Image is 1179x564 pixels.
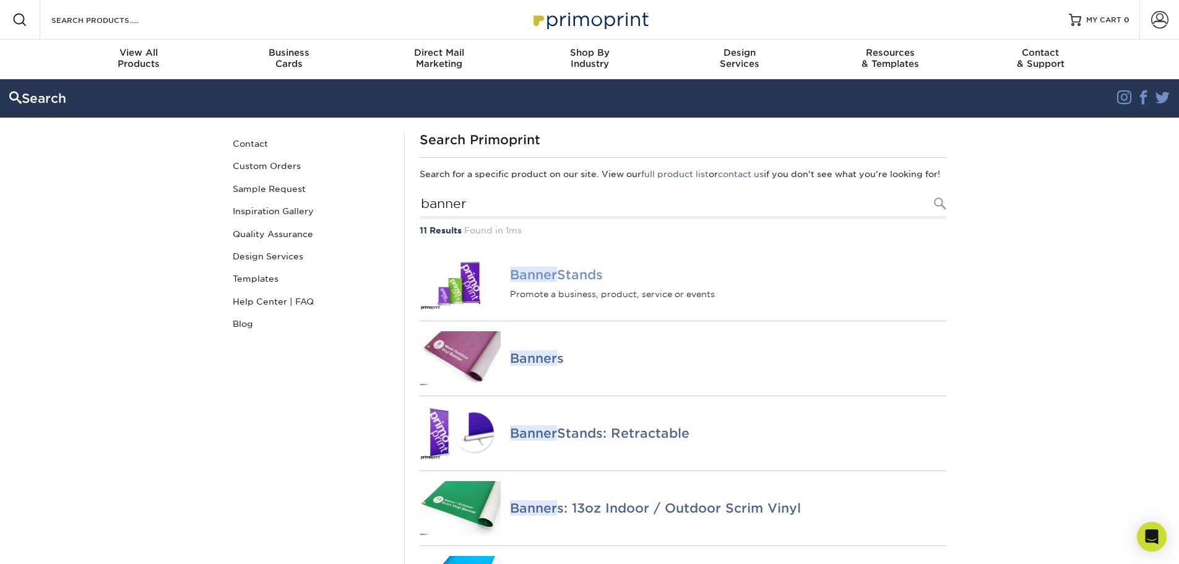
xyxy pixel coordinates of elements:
span: 0 [1124,15,1129,24]
span: Direct Mail [364,47,514,58]
a: Sample Request [228,178,395,200]
h4: Stands [510,267,946,282]
h4: s [510,351,946,366]
a: Quality Assurance [228,223,395,245]
span: Contact [965,47,1116,58]
a: View AllProducts [64,40,214,79]
span: View All [64,47,214,58]
span: Found in 1ms [464,225,522,235]
a: Contact [228,132,395,155]
a: Help Center | FAQ [228,290,395,313]
a: Contact& Support [965,40,1116,79]
h1: Search Primoprint [420,132,946,147]
em: Banner [510,425,557,441]
div: Marketing [364,47,514,69]
a: Banners: 13oz Indoor / Outdoor Scrim Vinyl Banners: 13oz Indoor / Outdoor Scrim Vinyl [420,471,946,545]
a: Banner Stands BannerStands Promote a business, product, service or events [420,246,946,321]
input: SEARCH PRODUCTS..... [50,12,171,27]
span: Design [665,47,815,58]
p: Promote a business, product, service or events [510,287,946,300]
img: Banners [420,331,501,386]
img: Banners: 13oz Indoor / Outdoor Scrim Vinyl [420,481,501,536]
img: Banner Stands: Retractable [420,406,501,461]
span: Business [214,47,364,58]
a: Banner Stands: Retractable BannerStands: Retractable [420,396,946,471]
input: Search Products... [420,191,946,219]
a: Custom Orders [228,155,395,177]
div: Services [665,47,815,69]
strong: 11 Results [420,225,462,235]
div: & Support [965,47,1116,69]
h4: Stands: Retractable [510,426,946,441]
p: Search for a specific product on our site. View our or if you don't see what you're looking for! [420,168,946,180]
a: Blog [228,313,395,335]
a: BusinessCards [214,40,364,79]
h4: s: 13oz Indoor / Outdoor Scrim Vinyl [510,501,946,516]
div: Products [64,47,214,69]
div: Open Intercom Messenger [1137,522,1167,552]
span: Resources [815,47,965,58]
img: Primoprint [528,6,652,33]
div: Industry [514,47,665,69]
span: MY CART [1086,15,1121,25]
em: Banner [510,350,557,366]
a: Inspiration Gallery [228,200,395,222]
img: Banner Stands [420,256,501,311]
a: Design Services [228,245,395,267]
em: Banner [510,267,557,282]
em: Banner [510,500,557,516]
div: Cards [214,47,364,69]
a: DesignServices [665,40,815,79]
a: Shop ByIndustry [514,40,665,79]
span: Shop By [514,47,665,58]
a: Banners Banners [420,321,946,396]
a: full product list [641,169,709,179]
div: & Templates [815,47,965,69]
a: Templates [228,267,395,290]
a: Resources& Templates [815,40,965,79]
a: contact us [718,169,764,179]
a: Direct MailMarketing [364,40,514,79]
